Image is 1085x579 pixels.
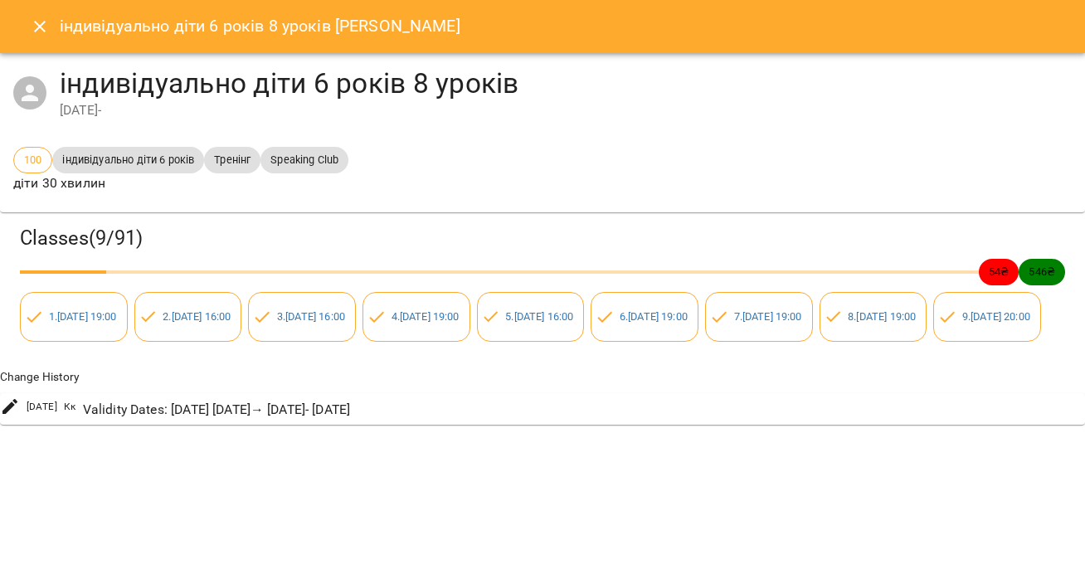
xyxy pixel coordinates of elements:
[1019,264,1065,280] span: 546 ₴
[260,152,348,168] span: Speaking Club
[13,173,348,193] p: діти 30 хвилин
[277,310,345,323] a: 3.[DATE] 16:00
[962,310,1030,323] a: 9.[DATE] 20:00
[20,226,1065,251] h3: Classes ( 9 / 91 )
[27,399,57,416] span: [DATE]
[80,397,353,423] div: Validity Dates : [DATE] [DATE] → [DATE] - [DATE]
[60,13,460,39] h6: індивідуально діти 6 років 8 уроків [PERSON_NAME]
[979,264,1019,280] span: 54 ₴
[392,310,460,323] a: 4.[DATE] 19:00
[14,152,51,168] span: 100
[620,310,688,323] a: 6.[DATE] 19:00
[52,152,204,168] span: індивідуально діти 6 років
[734,310,802,323] a: 7.[DATE] 19:00
[60,66,1072,100] h4: індивідуально діти 6 років 8 уроків
[64,399,76,416] span: Кк
[163,310,231,323] a: 2.[DATE] 16:00
[848,310,916,323] a: 8.[DATE] 19:00
[20,7,60,46] button: Close
[505,310,573,323] a: 5.[DATE] 16:00
[204,152,260,168] span: Тренінг
[60,100,1072,120] div: [DATE] -
[49,310,117,323] a: 1.[DATE] 19:00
